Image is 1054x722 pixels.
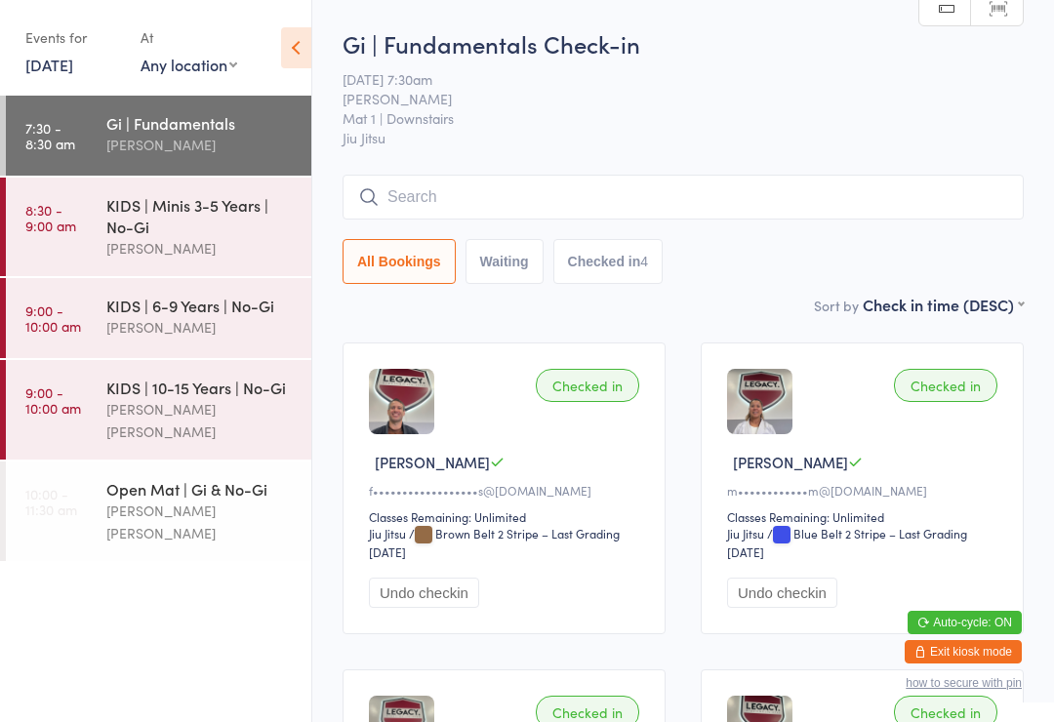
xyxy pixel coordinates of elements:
[343,128,1024,147] span: Jiu Jitsu
[894,369,997,402] div: Checked in
[343,108,993,128] span: Mat 1 | Downstairs
[106,478,295,500] div: Open Mat | Gi & No-Gi
[466,239,544,284] button: Waiting
[908,611,1022,634] button: Auto-cycle: ON
[106,316,295,339] div: [PERSON_NAME]
[343,69,993,89] span: [DATE] 7:30am
[106,500,295,544] div: [PERSON_NAME] [PERSON_NAME]
[906,676,1022,690] button: how to secure with pin
[727,369,792,434] img: image1710539124.png
[536,369,639,402] div: Checked in
[6,278,311,358] a: 9:00 -10:00 amKIDS | 6-9 Years | No-Gi[PERSON_NAME]
[106,112,295,134] div: Gi | Fundamentals
[905,640,1022,663] button: Exit kiosk mode
[25,486,77,517] time: 10:00 - 11:30 am
[814,296,859,315] label: Sort by
[343,175,1024,220] input: Search
[25,384,81,416] time: 9:00 - 10:00 am
[369,578,479,608] button: Undo checkin
[369,508,645,525] div: Classes Remaining: Unlimited
[369,482,645,499] div: f••••••••••••••••••s@[DOMAIN_NAME]
[106,295,295,316] div: KIDS | 6-9 Years | No-Gi
[106,237,295,260] div: [PERSON_NAME]
[141,21,237,54] div: At
[6,178,311,276] a: 8:30 -9:00 amKIDS | Minis 3-5 Years | No-Gi[PERSON_NAME]
[106,194,295,237] div: KIDS | Minis 3-5 Years | No-Gi
[553,239,664,284] button: Checked in4
[727,508,1003,525] div: Classes Remaining: Unlimited
[6,96,311,176] a: 7:30 -8:30 amGi | Fundamentals[PERSON_NAME]
[6,360,311,460] a: 9:00 -10:00 amKIDS | 10-15 Years | No-Gi[PERSON_NAME] [PERSON_NAME]
[25,120,75,151] time: 7:30 - 8:30 am
[25,54,73,75] a: [DATE]
[369,525,406,541] div: Jiu Jitsu
[733,452,848,472] span: [PERSON_NAME]
[25,21,121,54] div: Events for
[141,54,237,75] div: Any location
[343,89,993,108] span: [PERSON_NAME]
[640,254,648,269] div: 4
[25,202,76,233] time: 8:30 - 9:00 am
[343,27,1024,60] h2: Gi | Fundamentals Check-in
[727,578,837,608] button: Undo checkin
[375,452,490,472] span: [PERSON_NAME]
[863,294,1024,315] div: Check in time (DESC)
[727,525,764,541] div: Jiu Jitsu
[369,525,620,560] span: / Brown Belt 2 Stripe – Last Grading [DATE]
[6,461,311,561] a: 10:00 -11:30 amOpen Mat | Gi & No-Gi[PERSON_NAME] [PERSON_NAME]
[25,302,81,334] time: 9:00 - 10:00 am
[727,525,967,560] span: / Blue Belt 2 Stripe – Last Grading [DATE]
[106,398,295,443] div: [PERSON_NAME] [PERSON_NAME]
[343,239,456,284] button: All Bookings
[727,482,1003,499] div: m••••••••••••m@[DOMAIN_NAME]
[106,377,295,398] div: KIDS | 10-15 Years | No-Gi
[369,369,434,434] img: image1710539191.png
[106,134,295,156] div: [PERSON_NAME]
